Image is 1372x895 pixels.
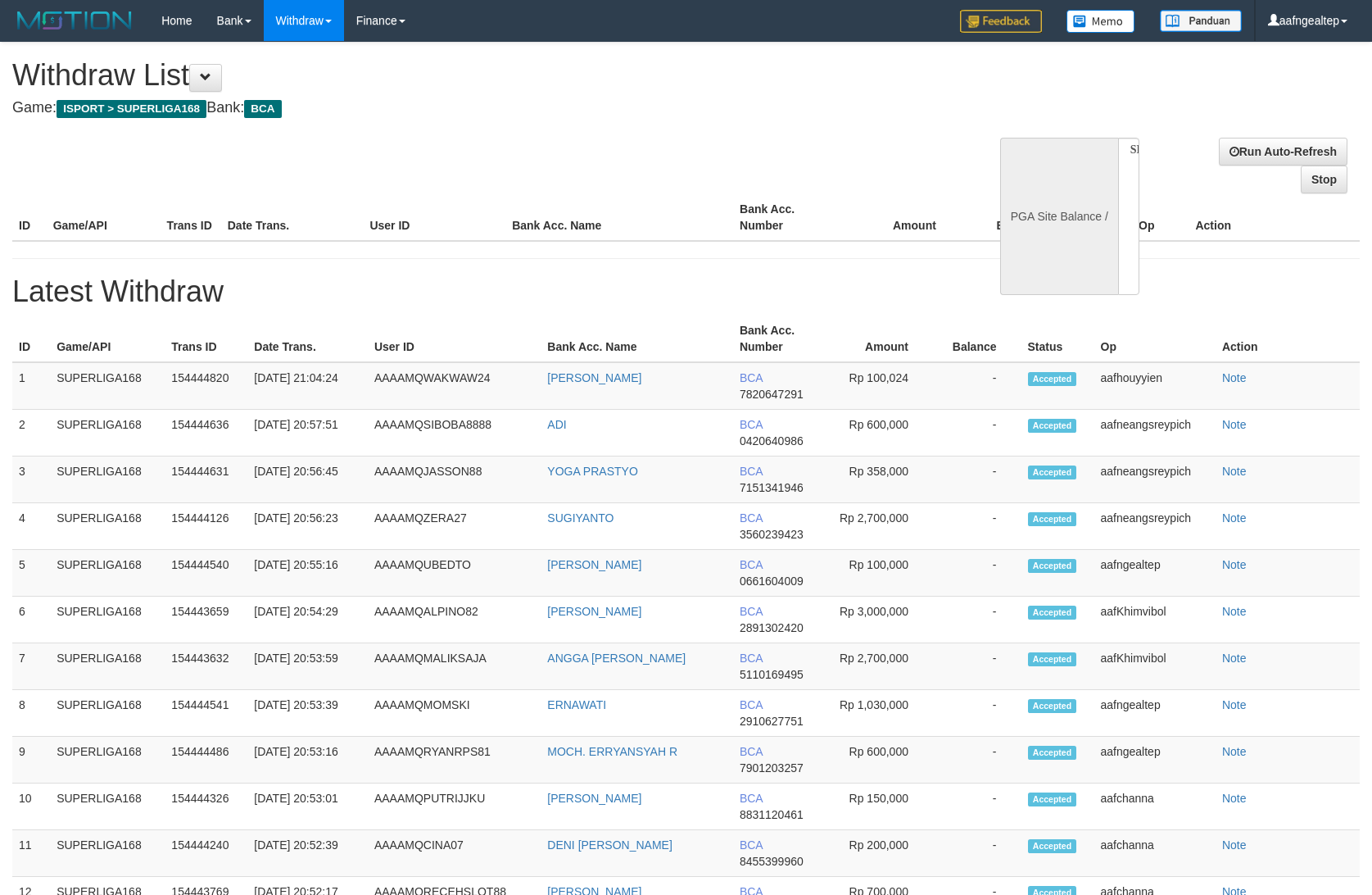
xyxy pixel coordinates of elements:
[161,194,221,241] th: Trans ID
[961,194,1065,241] th: Balance
[363,194,505,241] th: User ID
[165,550,247,597] td: 154444540
[368,457,541,503] td: AAAAMQJASSON88
[1066,10,1135,33] img: Button%20Memo.svg
[1094,737,1216,784] td: aafngealtep
[960,10,1042,33] img: Feedback.jpg
[933,410,1021,457] td: -
[50,503,165,550] td: SUPERLIGA168
[50,362,165,410] td: SUPERLIGA168
[1028,793,1077,806] span: Accepted
[933,503,1021,550] td: -
[740,668,804,681] span: 5110169495
[547,558,641,571] a: [PERSON_NAME]
[829,597,933,643] td: Rp 3,000,000
[1021,316,1094,362] th: Status
[12,737,50,784] td: 9
[740,511,763,525] span: BCA
[165,690,247,737] td: 154444541
[247,362,368,410] td: [DATE] 21:04:24
[57,100,206,118] span: ISPORT > SUPERLIGA168
[165,643,247,690] td: 154443632
[1028,466,1077,479] span: Accepted
[12,275,1360,308] h1: Latest Withdraw
[50,597,165,643] td: SUPERLIGA168
[740,715,804,728] span: 2910627751
[244,100,281,118] span: BCA
[247,737,368,784] td: [DATE] 20:53:16
[740,855,804,868] span: 8455399960
[247,597,368,643] td: [DATE] 20:54:29
[12,830,50,877] td: 11
[1301,166,1347,193] a: Stop
[165,457,247,503] td: 154444631
[1189,194,1360,241] th: Action
[1219,138,1347,166] a: Run Auto-Refresh
[368,784,541,830] td: AAAAMQPUTRIJJKU
[247,503,368,550] td: [DATE] 20:56:23
[1094,503,1216,550] td: aafneangsreypich
[547,418,566,431] a: ADI
[165,830,247,877] td: 154444240
[247,550,368,597] td: [DATE] 20:55:16
[933,643,1021,690] td: -
[1028,419,1077,433] span: Accepted
[50,830,165,877] td: SUPERLIGA168
[12,690,50,737] td: 8
[12,194,47,241] th: ID
[247,316,368,362] th: Date Trans.
[933,597,1021,643] td: -
[829,550,933,597] td: Rp 100,000
[733,316,829,362] th: Bank Acc. Number
[547,652,686,665] a: ANGGA [PERSON_NAME]
[247,643,368,690] td: [DATE] 20:53:59
[1028,839,1077,853] span: Accepted
[829,457,933,503] td: Rp 358,000
[221,194,364,241] th: Date Trans.
[547,465,637,478] a: YOGA PRASTYO
[165,410,247,457] td: 154444636
[740,698,763,711] span: BCA
[368,316,541,362] th: User ID
[1222,745,1247,758] a: Note
[1222,838,1247,852] a: Note
[50,410,165,457] td: SUPERLIGA168
[247,830,368,877] td: [DATE] 20:52:39
[740,745,763,758] span: BCA
[1222,371,1247,384] a: Note
[1222,792,1247,805] a: Note
[368,830,541,877] td: AAAAMQCINA07
[1222,652,1247,665] a: Note
[541,316,733,362] th: Bank Acc. Name
[740,792,763,805] span: BCA
[1094,457,1216,503] td: aafneangsreypich
[933,784,1021,830] td: -
[12,550,50,597] td: 5
[740,761,804,775] span: 7901203257
[740,652,763,665] span: BCA
[740,605,763,618] span: BCA
[12,362,50,410] td: 1
[1028,512,1077,526] span: Accepted
[829,690,933,737] td: Rp 1,030,000
[829,316,933,362] th: Amount
[12,784,50,830] td: 10
[933,690,1021,737] td: -
[740,434,804,447] span: 0420640986
[829,643,933,690] td: Rp 2,700,000
[829,830,933,877] td: Rp 200,000
[1028,699,1077,713] span: Accepted
[933,550,1021,597] td: -
[933,457,1021,503] td: -
[1094,550,1216,597] td: aafngealtep
[1222,418,1247,431] a: Note
[1028,746,1077,760] span: Accepted
[1094,597,1216,643] td: aafKhimvibol
[165,316,247,362] th: Trans ID
[1160,10,1242,32] img: panduan.png
[547,792,641,805] a: [PERSON_NAME]
[740,808,804,821] span: 8831120461
[165,597,247,643] td: 154443659
[547,838,672,852] a: DENI [PERSON_NAME]
[368,550,541,597] td: AAAAMQUBEDTO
